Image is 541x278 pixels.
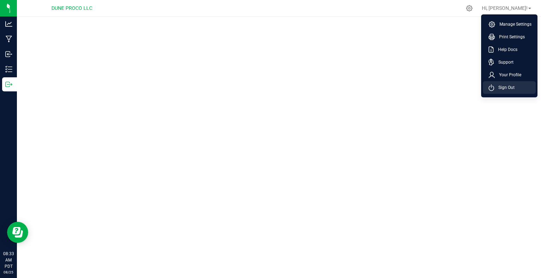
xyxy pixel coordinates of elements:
span: Print Settings [495,33,525,40]
inline-svg: Inventory [5,66,12,73]
inline-svg: Inbound [5,51,12,58]
inline-svg: Outbound [5,81,12,88]
span: Sign Out [494,84,515,91]
p: 08:33 AM PDT [3,251,14,270]
a: Support [489,59,533,66]
span: Help Docs [494,46,517,53]
iframe: Resource center [7,222,28,243]
span: Your Profile [495,71,521,78]
inline-svg: Analytics [5,20,12,27]
span: Support [494,59,514,66]
a: Help Docs [489,46,533,53]
inline-svg: Manufacturing [5,35,12,43]
span: DUNE PROCO LLC [51,5,92,11]
p: 08/25 [3,270,14,275]
span: Manage Settings [495,21,531,28]
span: Hi, [PERSON_NAME]! [482,5,528,11]
li: Sign Out [483,81,536,94]
div: Manage settings [465,5,474,12]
